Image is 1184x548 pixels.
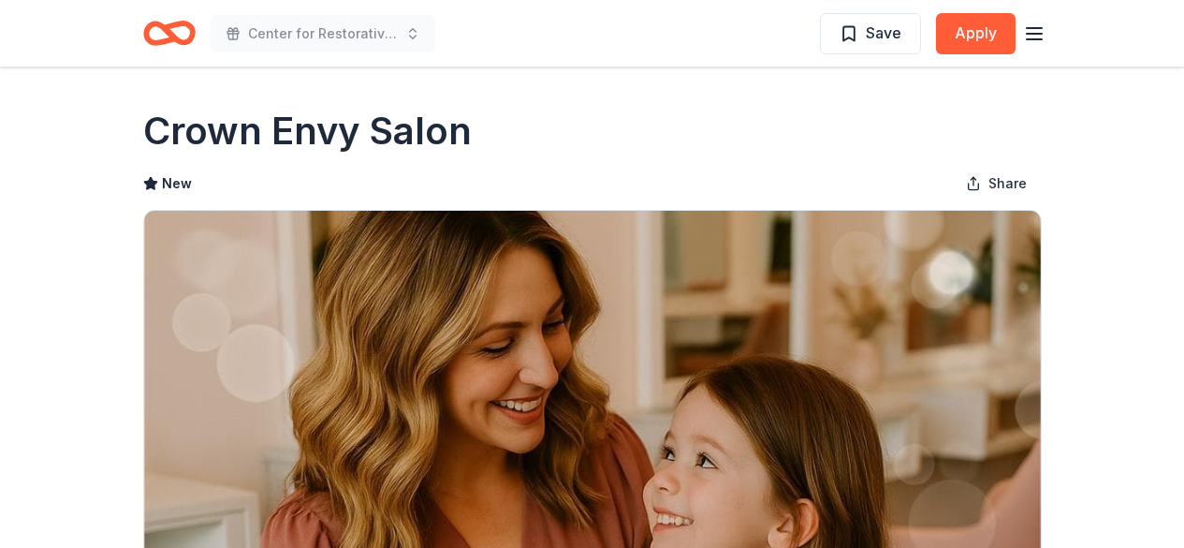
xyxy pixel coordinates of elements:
[866,21,901,45] span: Save
[211,15,435,52] button: Center for Restorative Justice Works Christmas Event
[143,11,196,55] a: Home
[936,13,1016,54] button: Apply
[988,172,1027,195] span: Share
[143,105,472,157] h1: Crown Envy Salon
[248,22,398,45] span: Center for Restorative Justice Works Christmas Event
[951,165,1042,202] button: Share
[820,13,921,54] button: Save
[162,172,192,195] span: New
